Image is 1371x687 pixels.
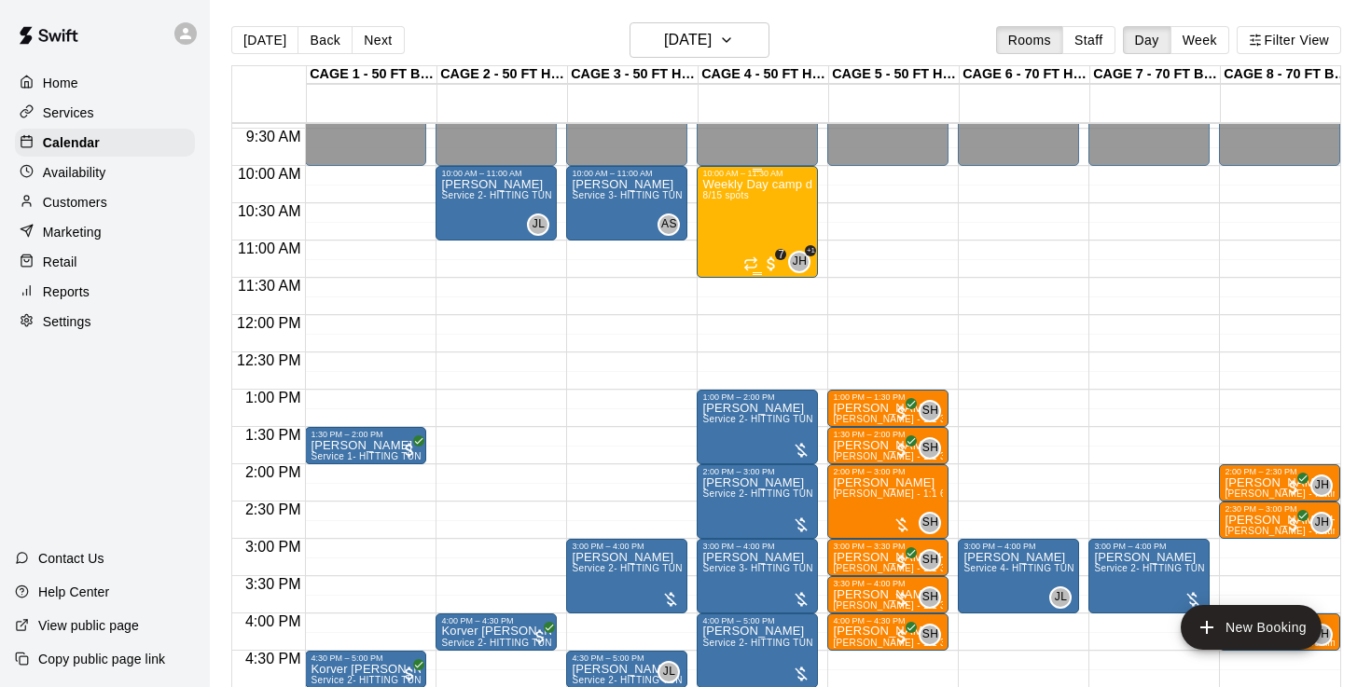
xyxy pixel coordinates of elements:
[922,439,938,458] span: SH
[743,256,758,271] span: Recurring event
[665,213,680,236] span: Allie Skaggs
[15,99,195,127] div: Services
[702,190,748,200] span: 8/15 spots filled
[566,539,687,613] div: 3:00 PM – 4:00 PM: Service 2- HITTING TUNNEL RENTAL - 50ft Baseball
[1094,563,1331,573] span: Service 2- HITTING TUNNEL RENTAL - 50ft Baseball
[833,563,1091,573] span: [PERSON_NAME] - 1:1 30 min Baseball Hitting instruction
[241,464,306,480] span: 2:00 PM
[233,203,306,219] span: 10:30 AM
[1088,539,1210,613] div: 3:00 PM – 4:00 PM: Service 2- HITTING TUNNEL RENTAL - 50ft Baseball
[922,625,938,644] span: SH
[15,278,195,306] a: Reports
[241,576,306,592] span: 3:30 PM
[833,392,943,402] div: 1:00 PM – 1:30 PM
[833,542,943,551] div: 3:00 PM – 3:30 PM
[242,129,306,144] span: 9:30 AM
[922,514,938,532] span: SH
[38,549,104,568] p: Contact Us
[919,549,941,571] div: Scott Hairston
[15,129,195,157] a: Calendar
[241,539,306,555] span: 3:00 PM
[926,549,941,571] span: Scott Hairston
[1090,66,1221,84] div: CAGE 7 - 70 FT BB (w/ pitching mound)
[893,404,911,422] span: All customers have paid
[926,586,941,609] span: Scott Hairston
[827,539,949,576] div: 3:00 PM – 3:30 PM: Rhett Halls
[38,650,165,668] p: Copy public page link
[829,66,960,84] div: CAGE 5 - 50 FT HYBRID SB/BB
[15,218,195,246] a: Marketing
[833,616,943,625] div: 4:00 PM – 4:30 PM
[233,166,306,182] span: 10:00 AM
[311,675,547,685] span: Service 2- HITTING TUNNEL RENTAL - 50ft Baseball
[566,166,687,240] div: 10:00 AM – 11:00 AM: Allie Lesson
[1315,514,1329,532] span: JH
[630,22,769,58] button: [DATE]
[1221,66,1351,84] div: CAGE 8 - 70 FT BB (w/ pitching mound)
[796,251,810,273] span: John Havird & 1 other
[833,488,1091,499] span: [PERSON_NAME] - 1:1 60 min Baseball Hitting instruction
[893,553,911,571] span: All customers have paid
[926,624,941,646] span: Scott Hairston
[531,627,549,646] span: All customers have paid
[702,392,812,402] div: 1:00 PM – 2:00 PM
[38,583,109,601] p: Help Center
[231,26,298,54] button: [DATE]
[400,665,419,683] span: All customers have paid
[241,651,306,666] span: 4:30 PM
[665,661,680,683] span: Josh Lusby
[43,103,94,122] p: Services
[661,215,677,234] span: AS
[311,451,653,461] span: Service 1- HITTING TUNNEL RENTAL - 50ft Baseball w/ Auto/Manual Feeder
[305,427,426,464] div: 1:30 PM – 2:00 PM: Mykah Vizinau
[922,551,938,570] span: SH
[793,253,807,271] span: JH
[697,539,818,613] div: 3:00 PM – 4:00 PM: Service 3- HITTING TUNNEL RENTAL - 50ft Softball
[788,251,810,273] div: John Havird
[241,613,306,629] span: 4:00 PM
[658,661,680,683] div: Josh Lusby
[833,451,1091,461] span: [PERSON_NAME] - 1:1 30 min Baseball Hitting instruction
[1049,586,1072,609] div: Josh Lusby
[702,563,935,573] span: Service 3- HITTING TUNNEL RENTAL - 50ft Softball
[43,163,106,182] p: Availability
[805,245,816,256] span: +1
[775,249,786,260] span: 7
[833,638,1091,648] span: [PERSON_NAME] - 1:1 30 min Baseball Hitting instruction
[833,579,943,588] div: 3:30 PM – 4:00 PM
[1057,586,1072,609] span: Josh Lusby
[1181,605,1322,650] button: add
[43,74,78,92] p: Home
[699,66,829,84] div: CAGE 4 - 50 FT HYBRID BB/SB
[697,390,818,464] div: 1:00 PM – 2:00 PM: Service 2- HITTING TUNNEL RENTAL - 50ft Baseball
[663,663,675,681] span: JL
[1094,542,1204,551] div: 3:00 PM – 4:00 PM
[527,213,549,236] div: Josh Lusby
[960,66,1090,84] div: CAGE 6 - 70 FT HIT TRAX
[922,402,938,420] span: SH
[43,193,107,212] p: Customers
[43,133,100,152] p: Calendar
[15,188,195,216] a: Customers
[572,653,682,663] div: 4:30 PM – 5:00 PM
[572,675,809,685] span: Service 2- HITTING TUNNEL RENTAL - 50ft Baseball
[233,240,306,256] span: 11:00 AM
[1237,26,1341,54] button: Filter View
[298,26,353,54] button: Back
[762,254,781,273] span: 7 / 8 customers have paid
[572,542,682,551] div: 3:00 PM – 4:00 PM
[926,512,941,534] span: Scott Hairston
[702,616,812,625] div: 4:00 PM – 5:00 PM
[702,542,812,551] div: 3:00 PM – 4:00 PM
[963,563,1200,573] span: Service 4- HITTING TUNNEL RENTAL - 70ft Baseball
[702,467,812,476] div: 2:00 PM – 3:00 PM
[1310,474,1333,497] div: John Havird
[1062,26,1115,54] button: Staff
[15,69,195,97] a: Home
[919,437,941,460] div: Scott Hairston
[441,169,551,178] div: 10:00 AM – 11:00 AM
[1055,588,1067,607] span: JL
